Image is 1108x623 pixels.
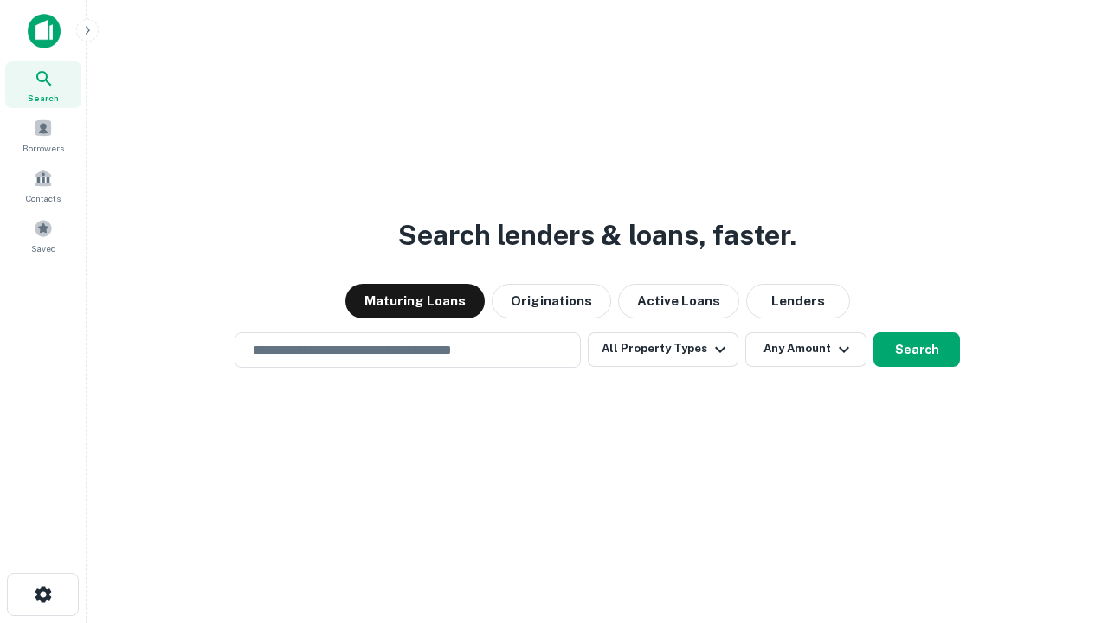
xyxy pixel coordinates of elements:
[28,91,59,105] span: Search
[492,284,611,318] button: Originations
[745,332,866,367] button: Any Amount
[5,162,81,209] a: Contacts
[31,241,56,255] span: Saved
[5,112,81,158] a: Borrowers
[873,332,960,367] button: Search
[1021,429,1108,512] iframe: Chat Widget
[588,332,738,367] button: All Property Types
[5,212,81,259] a: Saved
[345,284,485,318] button: Maturing Loans
[618,284,739,318] button: Active Loans
[26,191,61,205] span: Contacts
[23,141,64,155] span: Borrowers
[28,14,61,48] img: capitalize-icon.png
[5,61,81,108] a: Search
[746,284,850,318] button: Lenders
[398,215,796,256] h3: Search lenders & loans, faster.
